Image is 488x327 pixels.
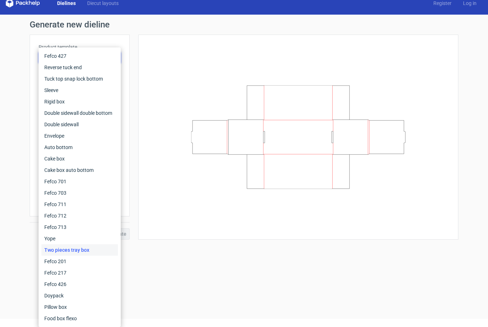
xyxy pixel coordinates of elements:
[41,50,118,62] div: Fefco 427
[41,301,118,313] div: Pillow box
[41,313,118,324] div: Food box flexo
[30,20,458,29] h1: Generate new dieline
[41,256,118,267] div: Fefco 201
[41,176,118,187] div: Fefco 701
[39,44,121,51] label: Product template
[41,62,118,73] div: Reverse tuck end
[41,164,118,176] div: Cake box auto bottom
[41,107,118,119] div: Double sidewall double bottom
[41,199,118,210] div: Fefco 711
[41,233,118,244] div: Yope
[41,290,118,301] div: Doypack
[41,153,118,164] div: Cake box
[41,279,118,290] div: Fefco 426
[41,119,118,130] div: Double sidewall
[41,85,118,96] div: Sleeve
[41,187,118,199] div: Fefco 703
[41,73,118,85] div: Tuck top snap lock bottom
[41,210,118,221] div: Fefco 712
[41,244,118,256] div: Two pieces tray box
[41,130,118,142] div: Envelope
[41,96,118,107] div: Rigid box
[41,221,118,233] div: Fefco 713
[41,267,118,279] div: Fefco 217
[41,142,118,153] div: Auto bottom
